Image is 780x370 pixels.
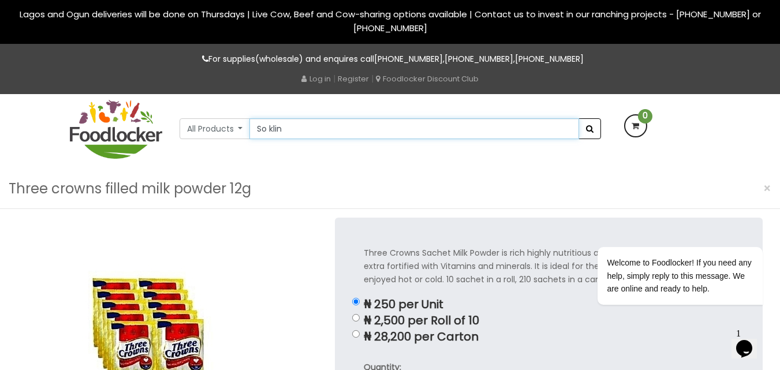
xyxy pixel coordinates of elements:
[638,109,652,124] span: 0
[364,314,734,327] p: ₦ 2,500 per Roll of 10
[445,53,513,65] a: [PHONE_NUMBER]
[249,118,579,139] input: Search our variety of products
[364,330,734,343] p: ₦ 28,200 per Carton
[352,298,360,305] input: ₦ 250 per Unit
[20,8,761,34] span: Lagos and Ogun deliveries will be done on Thursdays | Live Cow, Beef and Cow-sharing options avai...
[763,180,771,197] span: ×
[371,73,374,84] span: |
[180,118,251,139] button: All Products
[364,246,734,286] p: Three Crowns Sachet Milk Powder is rich highly nutritious and creamy whole milk that is extra for...
[301,73,331,84] a: Log in
[338,73,369,84] a: Register
[9,178,251,200] h3: Three crowns filled milk powder 12g
[374,53,443,65] a: [PHONE_NUMBER]
[352,314,360,322] input: ₦ 2,500 per Roll of 10
[352,330,360,338] input: ₦ 28,200 per Carton
[333,73,335,84] span: |
[364,298,734,311] p: ₦ 250 per Unit
[70,100,162,159] img: FoodLocker
[515,53,584,65] a: [PHONE_NUMBER]
[757,177,777,200] button: Close
[732,324,768,358] iframe: chat widget
[561,182,768,318] iframe: chat widget
[376,73,479,84] a: Foodlocker Discount Club
[70,53,711,66] p: For supplies(wholesale) and enquires call , ,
